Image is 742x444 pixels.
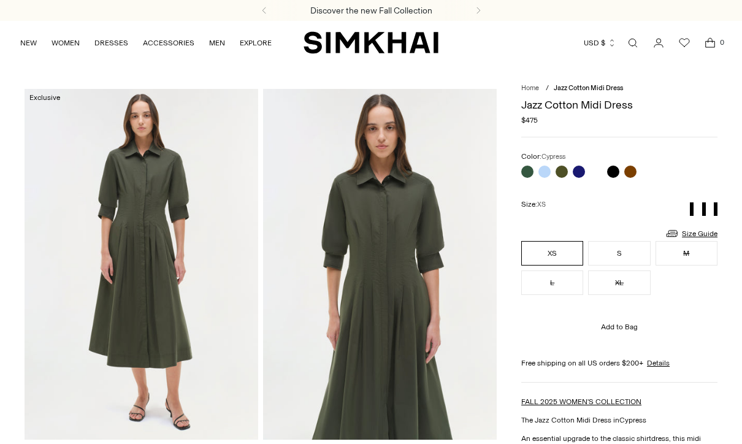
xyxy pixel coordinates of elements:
[521,312,717,342] button: Add to Bag
[521,84,717,92] nav: breadcrumbs
[143,29,194,56] a: ACCESSORIES
[665,226,717,241] a: Size Guide
[521,397,641,406] a: FALL 2025 WOMEN'S COLLECTION
[716,37,727,48] span: 0
[521,116,538,124] span: $475
[240,29,272,56] a: EXPLORE
[310,6,432,16] a: Discover the new Fall Collection
[521,99,717,110] h1: Jazz Cotton Midi Dress
[209,29,225,56] a: MEN
[263,89,497,440] img: Jazz Cotton Midi Dress
[537,201,546,209] span: XS
[619,416,646,424] strong: Cypress
[647,359,670,367] a: Details
[584,29,616,56] button: USD $
[521,241,583,266] button: XS
[698,31,722,55] a: Open cart modal
[521,84,539,92] a: Home
[672,31,697,55] a: Wishlist
[521,152,565,161] label: Color:
[521,359,717,367] div: Free shipping on all US orders $200+
[646,31,671,55] a: Go to the account page
[25,89,258,440] img: Jazz Cotton Midi Dress
[521,270,583,295] button: L
[521,200,546,209] label: Size:
[588,270,650,295] button: XL
[52,29,80,56] a: WOMEN
[554,84,623,92] span: Jazz Cotton Midi Dress
[20,29,37,56] a: NEW
[546,84,549,92] div: /
[601,323,638,331] span: Add to Bag
[94,29,128,56] a: DRESSES
[521,416,717,424] p: The Jazz Cotton Midi Dress in
[304,31,438,55] a: SIMKHAI
[588,241,650,266] button: S
[541,153,565,161] span: Cypress
[656,241,717,266] button: M
[621,31,645,55] a: Open search modal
